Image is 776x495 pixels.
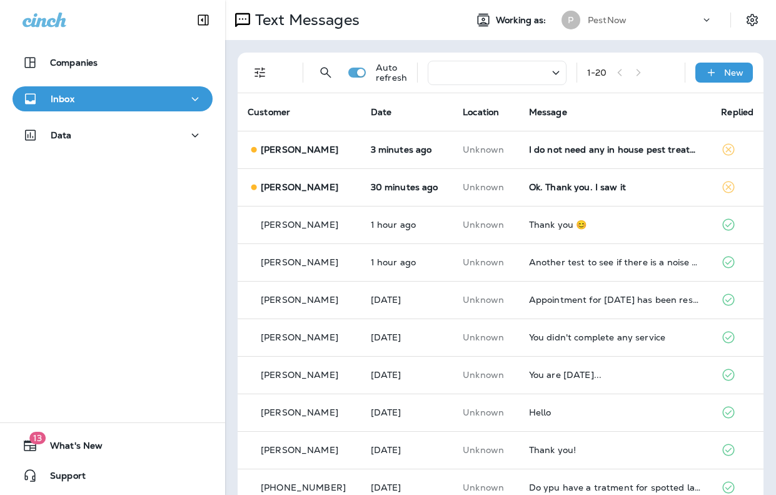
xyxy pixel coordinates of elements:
button: Companies [13,50,213,75]
p: Sep 4, 2025 11:12 AM [371,257,443,267]
div: 1 - 20 [587,68,607,78]
p: This customer does not have a last location and the phone number they messaged is not assigned to... [463,370,509,380]
p: Sep 2, 2025 01:59 AM [371,482,443,492]
p: Sep 4, 2025 12:25 PM [371,182,443,192]
div: Hello [529,407,702,417]
p: Sep 3, 2025 07:20 AM [371,407,443,417]
div: Do ypu have a tratment for spotted lantern flies? If so I would like an estimate [529,482,702,492]
p: Text Messages [250,11,360,29]
p: This customer does not have a last location and the phone number they messaged is not assigned to... [463,145,509,155]
div: Thank you! [529,445,702,455]
p: This customer does not have a last location and the phone number they messaged is not assigned to... [463,295,509,305]
span: Location [463,106,499,118]
p: [PERSON_NAME] [261,295,338,305]
p: This customer does not have a last location and the phone number they messaged is not assigned to... [463,407,509,417]
p: Sep 3, 2025 12:46 PM [371,295,443,305]
p: This customer does not have a last location and the phone number they messaged is not assigned to... [463,332,509,342]
p: Sep 3, 2025 10:12 AM [371,332,443,342]
button: Support [13,463,213,488]
div: Thank you 😊 [529,220,702,230]
p: This customer does not have a last location and the phone number they messaged is not assigned to... [463,445,509,455]
span: What's New [38,441,103,456]
button: Collapse Sidebar [186,8,221,33]
p: [PHONE_NUMBER] [261,482,346,492]
button: Settings [741,9,763,31]
p: Inbox [51,94,74,104]
div: You are coming Friday... [529,370,702,380]
span: Customer [248,106,290,118]
p: Auto refresh [376,63,407,83]
p: Sep 4, 2025 12:51 PM [371,145,443,155]
div: You didn't complete any service [529,332,702,342]
span: Working as: [496,15,549,26]
p: [PERSON_NAME] [261,182,338,192]
p: [PERSON_NAME] [261,407,338,417]
p: Companies [50,58,98,68]
div: Ok. Thank you. I saw it [529,182,702,192]
div: Another test to see if there is a noise notification [529,257,702,267]
p: New [724,68,743,78]
button: 13What's New [13,433,213,458]
p: Sep 4, 2025 11:41 AM [371,220,443,230]
p: [PERSON_NAME] [261,145,338,155]
button: Data [13,123,213,148]
span: Date [371,106,392,118]
button: Search Messages [313,60,338,85]
p: [PERSON_NAME] [261,370,338,380]
p: [PERSON_NAME] [261,220,338,230]
p: Sep 2, 2025 04:29 PM [371,445,443,455]
div: Appointment for tomorrow has been rescheduled for next Tuesday (09/9/2025) Thank you [529,295,702,305]
span: Message [529,106,567,118]
p: This customer does not have a last location and the phone number they messaged is not assigned to... [463,182,509,192]
p: PestNow [588,15,627,25]
p: Sep 3, 2025 10:11 AM [371,370,443,380]
button: Inbox [13,86,213,111]
p: Data [51,130,72,140]
span: 13 [29,432,46,444]
div: I do not need any in house pest treatment. [529,145,702,155]
button: Filters [248,60,273,85]
p: [PERSON_NAME] [261,332,338,342]
p: This customer does not have a last location and the phone number they messaged is not assigned to... [463,220,509,230]
span: Support [38,471,86,486]
p: [PERSON_NAME] [261,445,338,455]
p: This customer does not have a last location and the phone number they messaged is not assigned to... [463,257,509,267]
p: This customer does not have a last location and the phone number they messaged is not assigned to... [463,482,509,492]
p: [PERSON_NAME] [261,257,338,267]
div: P [562,11,580,29]
span: Replied [721,106,753,118]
